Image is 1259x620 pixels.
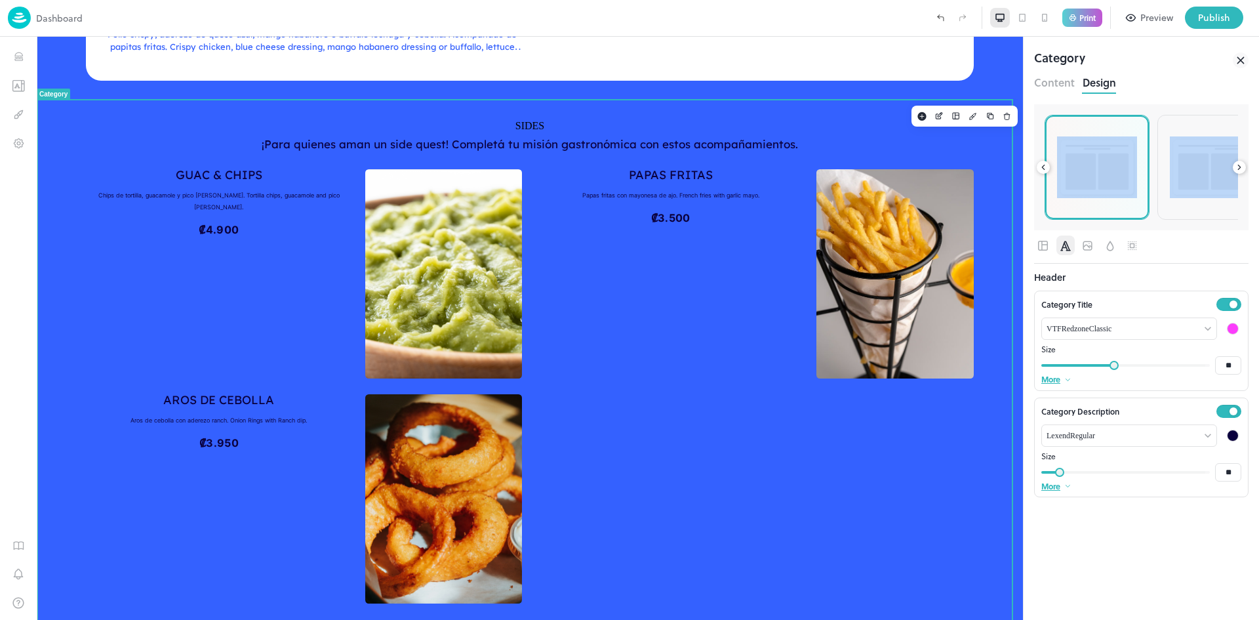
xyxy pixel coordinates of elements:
[945,71,962,88] button: Duplicate
[35,76,46,87] img: tab_domain_overview_orange.svg
[929,7,951,29] label: Undo (Ctrl + Z)
[951,7,974,29] label: Redo (Ctrl + Y)
[780,133,936,342] img: 1758927328462o5wz7brjtce.jpg
[592,133,676,144] span: Papas Fritas
[127,358,237,369] span: Aros de cebolla
[1140,10,1173,25] div: Preview
[3,54,31,61] div: Category
[94,380,270,387] span: Aros de cebolla con aderezo ranch. Onion Rings with Ranch dip.
[1185,7,1243,29] button: Publish
[1034,49,1085,72] div: Category
[1059,236,1073,255] span: Font
[1041,422,1217,449] div: LexendRegular
[21,21,31,31] img: logo_orange.svg
[8,7,31,29] img: logo-86c26b7e.jpg
[1126,236,1139,255] span: Spacing
[894,71,911,88] button: Edit
[62,155,303,174] span: Chips de tortilla, guacamole y pico [PERSON_NAME]. Tortilla chips, guacamole and pico [PERSON_NAME].
[614,175,654,188] span: ₡3.500
[1057,136,1137,198] img: layout-5.png
[1083,72,1116,90] button: Design
[163,400,202,413] span: ₡3.950
[1104,236,1117,255] span: Background
[1041,482,1060,491] p: More
[145,77,221,86] div: Keywords by Traffic
[139,133,226,144] span: Guac & Chips
[1041,315,1217,342] div: VTFRedzoneClassic
[1081,236,1094,255] span: Image
[1037,236,1050,255] span: Layout
[1170,136,1250,198] img: layout-6.png
[1041,452,1241,460] p: Size
[329,358,485,567] img: 1759353056596dsqx8qe7z95.jpg
[36,11,83,25] p: Dashboard
[1041,345,1241,353] p: Size
[877,71,894,88] button: Add
[162,186,202,199] span: ₡4.900
[1198,10,1230,25] div: Publish
[329,133,485,342] img: 17594468892116plo9x56jra.png
[1119,7,1181,29] button: Preview
[546,155,723,162] span: Papas fritas con mayonesa de ajo. French fries with garlic mayo.
[1034,270,1249,284] div: Header
[1079,14,1096,22] p: Print
[130,76,141,87] img: tab_keywords_by_traffic_grey.svg
[1041,299,1092,310] p: Category Title
[21,34,31,45] img: website_grey.svg
[49,83,937,95] p: SIDES
[1041,375,1060,384] p: More
[49,100,937,114] p: ¡Para quienes aman un side quest! Completá tu misión gastronómica con estos acompañamientos.
[1041,405,1119,417] p: Category Description
[928,71,945,88] button: Design
[34,34,144,45] div: Domain: [DOMAIN_NAME]
[911,71,928,88] button: Layout
[37,21,64,31] div: v 4.0.25
[1034,72,1075,90] button: Content
[50,77,117,86] div: Domain Overview
[962,71,979,88] button: Delete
